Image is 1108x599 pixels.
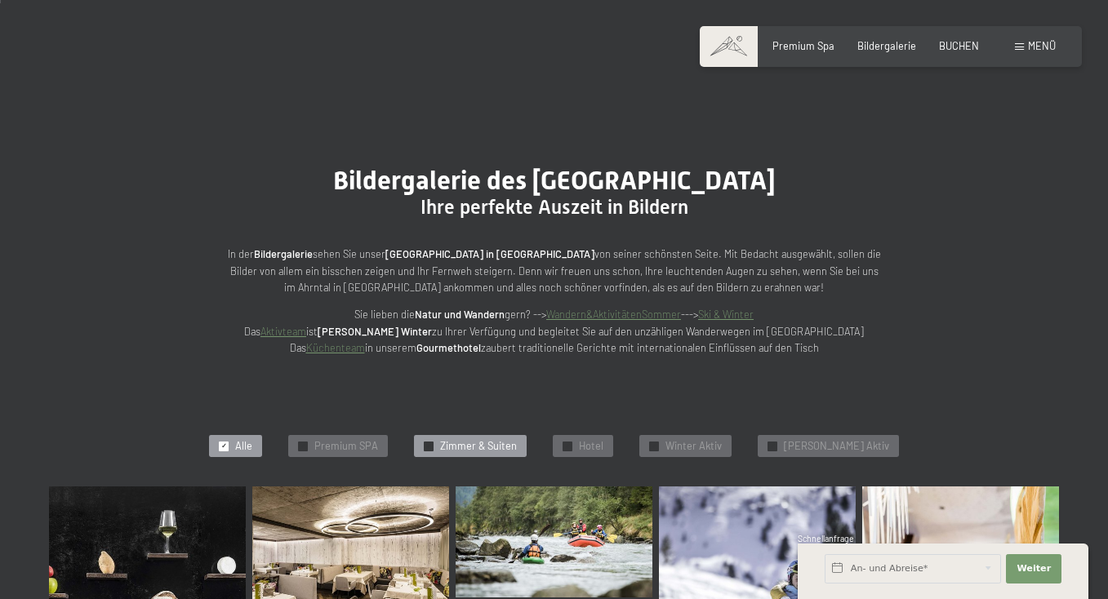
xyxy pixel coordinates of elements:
span: Zimmer & Suiten [440,439,517,454]
span: ✓ [565,441,571,450]
a: Küchenteam [306,341,365,354]
strong: Natur und Wandern [415,308,505,321]
a: Ski & Winter [698,308,754,321]
strong: [PERSON_NAME] Winter [318,325,432,338]
a: Premium Spa [772,39,834,52]
span: ✓ [221,441,227,450]
a: BUCHEN [939,39,979,52]
p: In der sehen Sie unser von seiner schönsten Seite. Mit Bedacht ausgewählt, sollen die Bilder von ... [228,246,881,295]
span: Hotel [579,439,603,454]
span: Weiter [1017,562,1051,575]
span: ✓ [300,441,306,450]
span: ✓ [426,441,432,450]
button: Weiter [1006,554,1061,583]
a: Aktivteam [260,325,306,338]
p: Sie lieben die gern? --> ---> Das ist zu Ihrer Verfügung und begleitet Sie auf den unzähligen Wan... [228,306,881,356]
a: Wandern&AktivitätenSommer [546,308,681,321]
span: [PERSON_NAME] Aktiv [784,439,889,454]
span: Winter Aktiv [665,439,722,454]
img: Rafting - Kajak - Canyoning - Ahrntal Südtirol im Wellnesshotel [456,486,652,597]
a: Bildergalerie [456,486,652,597]
span: Ihre perfekte Auszeit in Bildern [421,196,688,219]
strong: Bildergalerie [254,247,313,260]
span: ✓ [770,441,776,450]
span: Premium SPA [314,439,378,454]
span: Bildergalerie des [GEOGRAPHIC_DATA] [333,165,776,196]
strong: [GEOGRAPHIC_DATA] in [GEOGRAPHIC_DATA] [385,247,594,260]
span: Menü [1028,39,1056,52]
span: ✓ [652,441,657,450]
span: Alle [235,439,252,454]
a: Bildergalerie [857,39,916,52]
span: Schnellanfrage [798,534,854,544]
